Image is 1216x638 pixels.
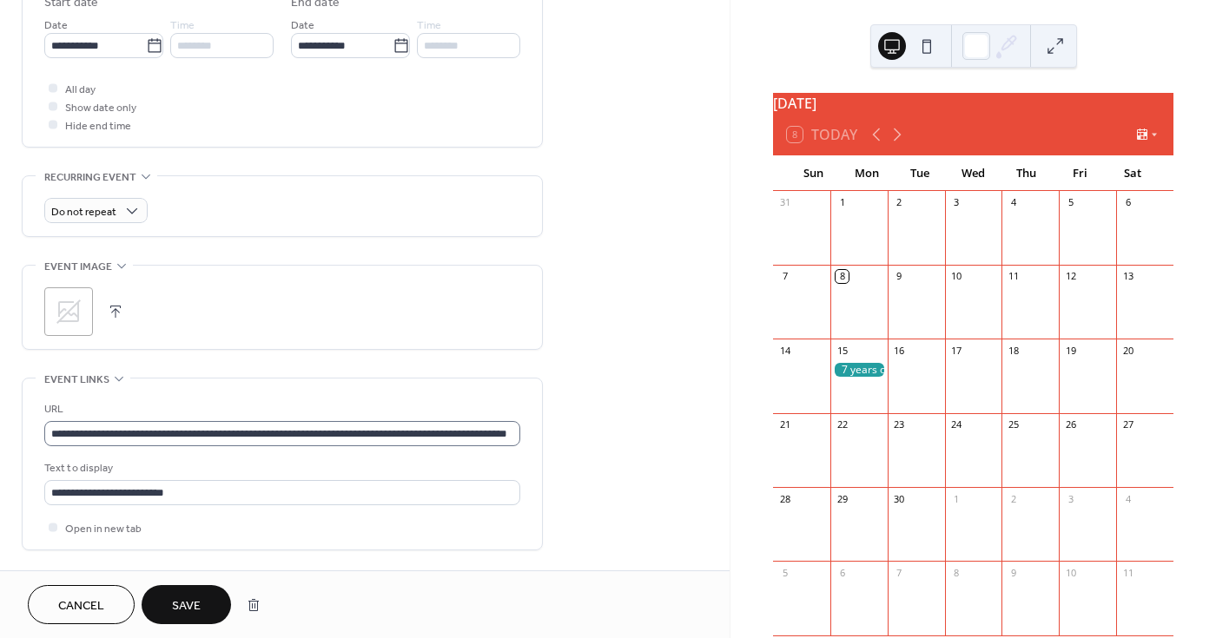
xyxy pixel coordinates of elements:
div: 29 [836,492,849,505]
span: Date [44,16,68,35]
div: 9 [893,270,906,283]
div: 23 [893,418,906,431]
div: 15 [836,344,849,357]
span: Show date only [65,99,136,117]
div: 5 [778,566,791,579]
div: 2 [893,196,906,209]
div: 11 [1007,270,1020,283]
div: 7 [778,270,791,283]
div: 19 [1064,344,1077,357]
div: 4 [1121,492,1134,505]
span: Date [291,16,314,35]
div: 30 [893,492,906,505]
span: Hide end time [65,117,131,135]
span: Do not repeat [51,202,116,222]
div: 28 [778,492,791,505]
div: 22 [836,418,849,431]
span: Recurring event [44,168,136,187]
div: [DATE] [773,93,1173,114]
div: Thu [1000,156,1053,191]
button: Cancel [28,585,135,624]
span: Open in new tab [65,520,142,538]
div: 25 [1007,418,1020,431]
span: Time [417,16,441,35]
span: All day [65,81,96,99]
div: 12 [1064,270,1077,283]
div: Mon [840,156,893,191]
div: 10 [1064,566,1077,579]
button: Save [142,585,231,624]
div: 7 [893,566,906,579]
div: 1 [950,492,963,505]
div: 11 [1121,566,1134,579]
div: 17 [950,344,963,357]
div: 3 [1064,492,1077,505]
div: 2 [1007,492,1020,505]
div: ; [44,287,93,336]
span: Event links [44,371,109,389]
div: URL [44,400,517,418]
div: 9 [1007,566,1020,579]
div: Sun [787,156,840,191]
div: 8 [950,566,963,579]
span: Event image [44,258,112,276]
div: 31 [778,196,791,209]
div: 1 [836,196,849,209]
div: 14 [778,344,791,357]
div: 3 [950,196,963,209]
span: Save [172,597,201,615]
div: Tue [894,156,947,191]
div: 5 [1064,196,1077,209]
div: 21 [778,418,791,431]
div: 27 [1121,418,1134,431]
div: 8 [836,270,849,283]
div: 6 [1121,196,1134,209]
div: 4 [1007,196,1020,209]
div: 20 [1121,344,1134,357]
span: Cancel [58,597,104,615]
div: 7 years old [830,363,888,378]
div: Wed [947,156,1000,191]
div: 16 [893,344,906,357]
div: 6 [836,566,849,579]
div: Sat [1107,156,1160,191]
div: 13 [1121,270,1134,283]
div: Fri [1053,156,1106,191]
span: Time [170,16,195,35]
div: 10 [950,270,963,283]
div: 26 [1064,418,1077,431]
div: 24 [950,418,963,431]
div: Text to display [44,459,517,477]
div: 18 [1007,344,1020,357]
